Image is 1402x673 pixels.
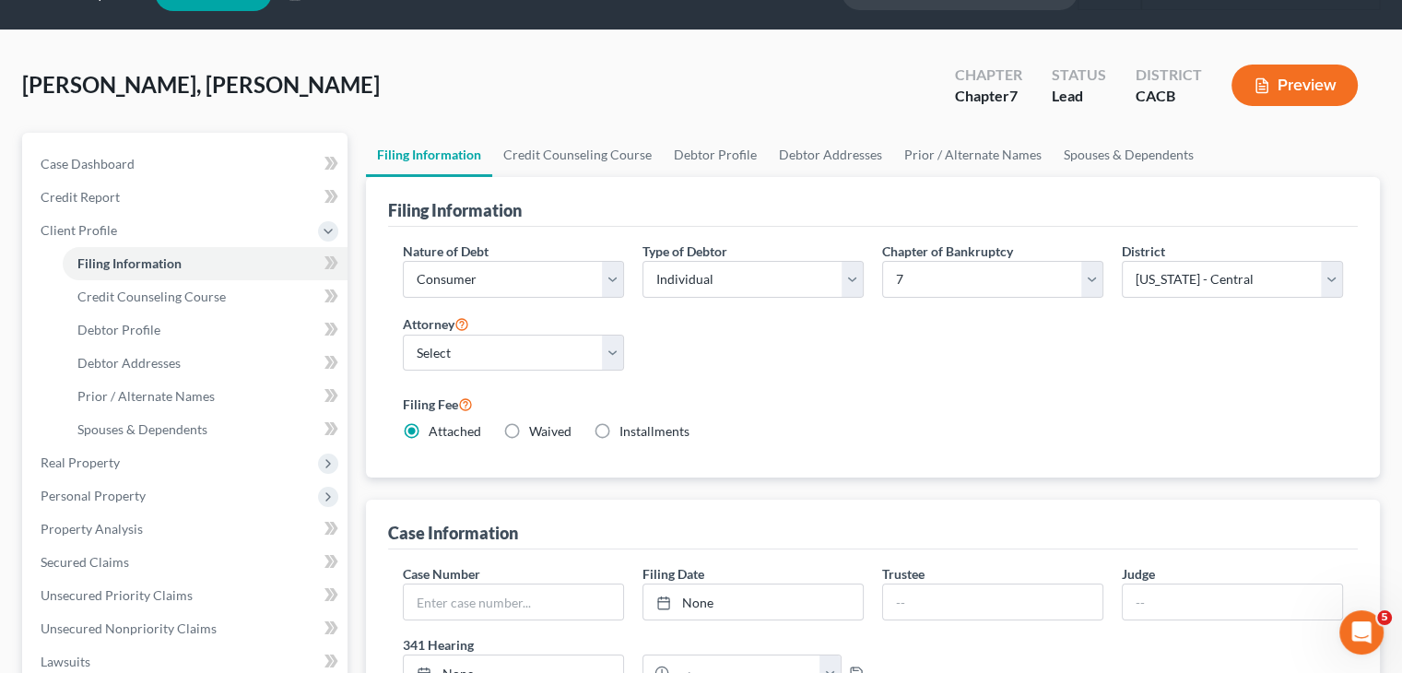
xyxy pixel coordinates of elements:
span: Debtor Profile [77,322,160,337]
span: [PERSON_NAME], [PERSON_NAME] [22,71,380,98]
label: Filing Date [642,564,704,584]
div: Status [1052,65,1106,86]
label: Nature of Debt [403,242,489,261]
input: -- [883,584,1102,620]
span: Filing Information [77,255,182,271]
div: Case Information [388,522,518,544]
label: Trustee [882,564,925,584]
a: Property Analysis [26,513,348,546]
label: Type of Debtor [642,242,727,261]
div: CACB [1136,86,1202,107]
span: Credit Counseling Course [77,289,226,304]
label: District [1122,242,1165,261]
span: Prior / Alternate Names [77,388,215,404]
div: Filing Information [388,199,522,221]
input: Enter case number... [404,584,623,620]
a: Debtor Addresses [63,347,348,380]
span: Waived [529,423,571,439]
label: 341 Hearing [394,635,873,655]
label: Case Number [403,564,480,584]
span: Unsecured Priority Claims [41,587,193,603]
a: Prior / Alternate Names [63,380,348,413]
span: Installments [619,423,689,439]
a: Credit Counseling Course [63,280,348,313]
a: Spouses & Dependents [1053,133,1205,177]
a: Credit Report [26,181,348,214]
a: Case Dashboard [26,148,348,181]
span: Spouses & Dependents [77,421,207,437]
span: 5 [1377,610,1392,625]
div: District [1136,65,1202,86]
input: -- [1123,584,1342,620]
label: Filing Fee [403,393,1343,415]
a: Filing Information [366,133,492,177]
span: Personal Property [41,488,146,503]
span: Case Dashboard [41,156,135,171]
a: Unsecured Priority Claims [26,579,348,612]
iframe: Intercom live chat [1339,610,1384,655]
span: Attached [429,423,481,439]
div: Lead [1052,86,1106,107]
span: Real Property [41,455,120,470]
span: Client Profile [41,222,117,238]
span: Property Analysis [41,521,143,537]
span: Credit Report [41,189,120,205]
a: Secured Claims [26,546,348,579]
span: Secured Claims [41,554,129,570]
span: Lawsuits [41,654,90,669]
a: Filing Information [63,247,348,280]
a: Unsecured Nonpriority Claims [26,612,348,645]
a: Spouses & Dependents [63,413,348,446]
a: Debtor Addresses [768,133,893,177]
span: Debtor Addresses [77,355,181,371]
a: Debtor Profile [63,313,348,347]
label: Chapter of Bankruptcy [882,242,1013,261]
div: Chapter [955,86,1022,107]
a: Prior / Alternate Names [893,133,1053,177]
a: Debtor Profile [663,133,768,177]
span: 7 [1009,87,1018,104]
a: Credit Counseling Course [492,133,663,177]
label: Judge [1122,564,1155,584]
button: Preview [1231,65,1358,106]
span: Unsecured Nonpriority Claims [41,620,217,636]
a: None [643,584,863,620]
label: Attorney [403,313,469,335]
div: Chapter [955,65,1022,86]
